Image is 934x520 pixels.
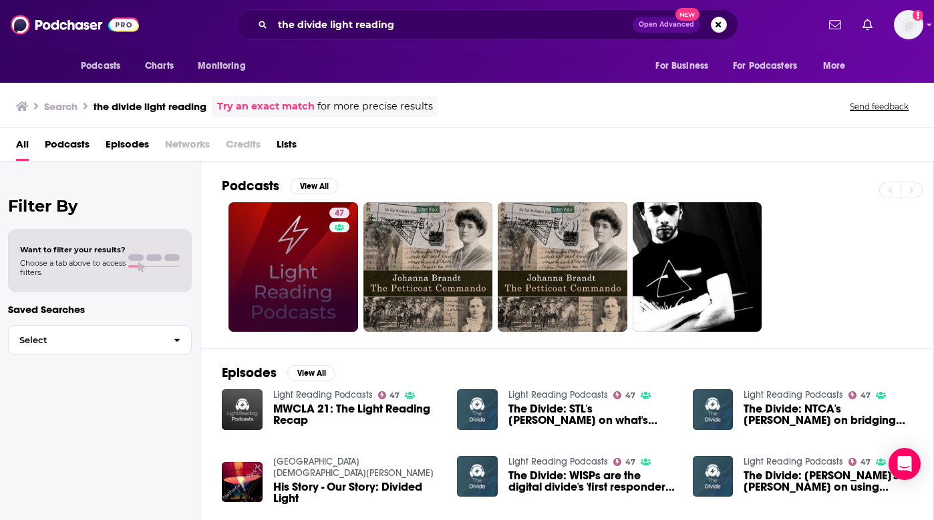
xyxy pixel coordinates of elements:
[913,10,923,21] svg: Email not verified
[675,8,699,21] span: New
[145,57,174,75] span: Charts
[846,101,913,112] button: Send feedback
[71,53,138,79] button: open menu
[861,459,871,465] span: 47
[277,134,297,161] a: Lists
[273,481,442,504] a: His Story - Our Story: Divided Light
[236,9,738,40] div: Search podcasts, credits, & more...
[894,10,923,39] button: Show profile menu
[508,403,677,426] a: The Divide: STL's Ankit Agarwal on what's prolonging the digital divide globally
[744,403,912,426] a: The Divide: NTCA's Shirley Bloomfield on bridging the 'rural-rural' divide
[646,53,725,79] button: open menu
[222,178,279,194] h2: Podcasts
[317,99,433,114] span: for more precise results
[744,470,912,493] a: The Divide: Render's Sam Pratt on using digital tools to close the digital divide
[894,10,923,39] img: User Profile
[508,456,608,467] a: Light Reading Podcasts
[733,57,797,75] span: For Podcasters
[724,53,816,79] button: open menu
[287,365,335,381] button: View All
[744,389,843,401] a: Light Reading Podcasts
[848,458,871,466] a: 47
[613,458,635,466] a: 47
[894,10,923,39] span: Logged in as jbarbour
[188,53,263,79] button: open menu
[508,389,608,401] a: Light Reading Podcasts
[744,470,912,493] span: The Divide: [PERSON_NAME]'s [PERSON_NAME] on using digital tools to close the digital divide
[744,403,912,426] span: The Divide: NTCA's [PERSON_NAME] on bridging the 'rural-rural' divide
[814,53,863,79] button: open menu
[508,403,677,426] span: The Divide: STL's [PERSON_NAME] on what's prolonging the digital divide globally
[693,389,734,430] img: The Divide: NTCA's Shirley Bloomfield on bridging the 'rural-rural' divide
[44,100,77,113] h3: Search
[20,245,126,254] span: Want to filter your results?
[222,364,277,381] h2: Episodes
[81,57,120,75] span: Podcasts
[273,456,434,479] a: Netherwood Park Church Of Christ
[20,258,126,277] span: Choose a tab above to access filters.
[106,134,149,161] a: Episodes
[744,456,843,467] a: Light Reading Podcasts
[273,403,442,426] a: MWCLA 21: The Light Reading Recap
[222,462,263,503] img: His Story - Our Story: Divided Light
[693,456,734,497] img: The Divide: Render's Sam Pratt on using digital tools to close the digital divide
[45,134,90,161] a: Podcasts
[457,456,498,497] img: The Divide: WISPs are the digital divide's 'first responders,' says new WISPA CEO
[8,303,192,316] p: Saved Searches
[198,57,245,75] span: Monitoring
[16,134,29,161] a: All
[165,134,210,161] span: Networks
[390,393,400,399] span: 47
[824,13,846,36] a: Show notifications dropdown
[273,389,373,401] a: Light Reading Podcasts
[329,208,349,218] a: 47
[625,393,635,399] span: 47
[625,459,635,465] span: 47
[889,448,921,480] div: Open Intercom Messenger
[613,391,635,399] a: 47
[857,13,878,36] a: Show notifications dropdown
[633,17,700,33] button: Open AdvancedNew
[8,196,192,216] h2: Filter By
[11,12,139,37] img: Podchaser - Follow, Share and Rate Podcasts
[8,325,192,355] button: Select
[94,100,206,113] h3: the divide light reading
[508,470,677,493] a: The Divide: WISPs are the digital divide's 'first responders,' says new WISPA CEO
[639,21,694,28] span: Open Advanced
[290,178,338,194] button: View All
[378,391,400,399] a: 47
[823,57,846,75] span: More
[136,53,182,79] a: Charts
[848,391,871,399] a: 47
[655,57,708,75] span: For Business
[335,207,344,220] span: 47
[9,336,163,344] span: Select
[217,99,315,114] a: Try an exact match
[273,14,633,35] input: Search podcasts, credits, & more...
[222,364,335,381] a: EpisodesView All
[222,178,338,194] a: PodcastsView All
[222,389,263,430] img: MWCLA 21: The Light Reading Recap
[457,389,498,430] img: The Divide: STL's Ankit Agarwal on what's prolonging the digital divide globally
[228,202,358,332] a: 47
[226,134,261,161] span: Credits
[861,393,871,399] span: 47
